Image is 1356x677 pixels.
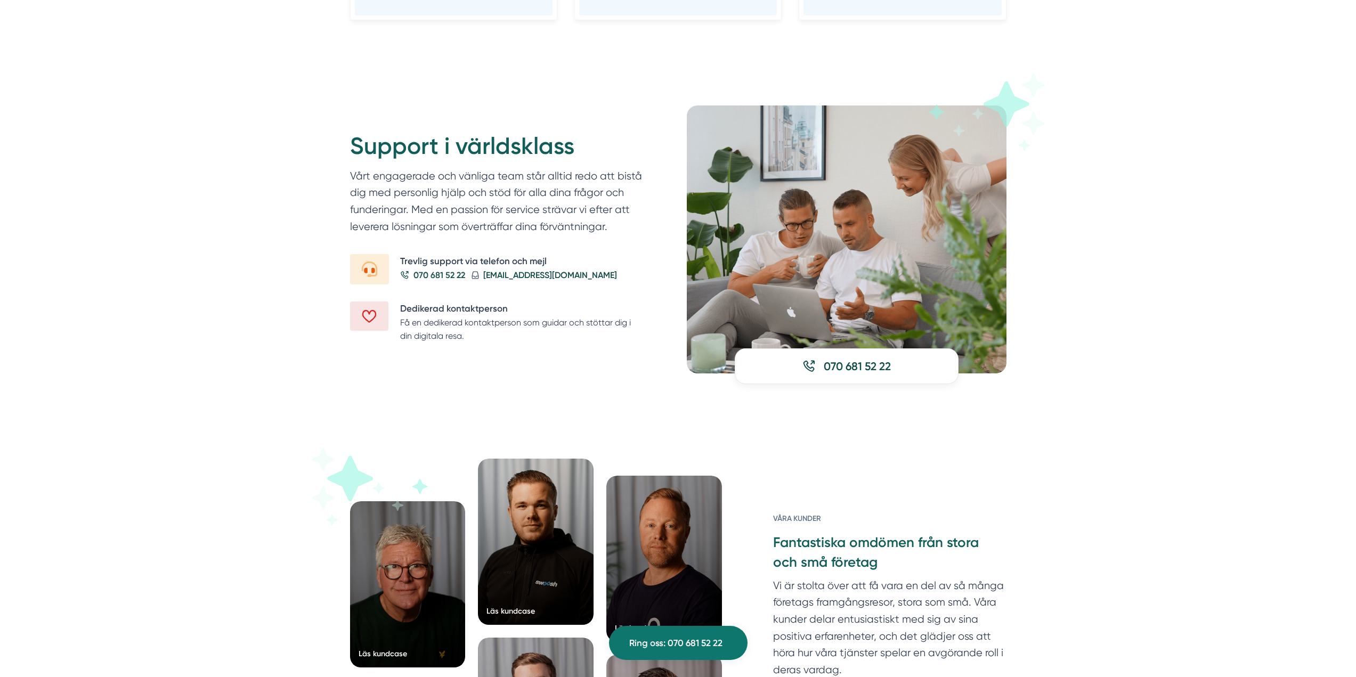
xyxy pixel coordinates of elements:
[400,301,644,316] h5: Dedikerad kontaktperson
[824,358,891,374] span: 070 681 52 22
[629,636,722,650] span: Ring oss: 070 681 52 22
[400,316,644,343] p: Få en dedikerad kontaktperson som guidar och stöttar dig i din digitala resa.
[773,513,1006,533] h6: Våra kunder
[400,268,465,282] a: 070 681 52 22
[735,348,959,384] a: 070 681 52 22
[773,533,1006,577] h3: Fantastiska omdömen från stora och små företag
[606,476,722,642] a: Läs kundcase
[687,105,1006,373] img: Personal på Smartproduktion
[486,606,535,616] div: Läs kundcase
[350,131,644,167] h2: Support i världsklass
[615,623,663,633] div: Läs kundcase
[350,501,466,667] a: Läs kundcase
[413,268,465,282] span: 070 681 52 22
[472,268,617,282] a: [EMAIL_ADDRESS][DOMAIN_NAME]
[359,648,407,659] div: Läs kundcase
[483,268,617,282] span: [EMAIL_ADDRESS][DOMAIN_NAME]
[400,254,644,268] h5: Trevlig support via telefon och mejl
[609,626,748,660] a: Ring oss: 070 681 52 22
[350,168,644,240] p: Vårt engagerade och vänliga team står alltid redo att bistå dig med personlig hjälp och stöd för ...
[478,459,594,625] a: Läs kundcase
